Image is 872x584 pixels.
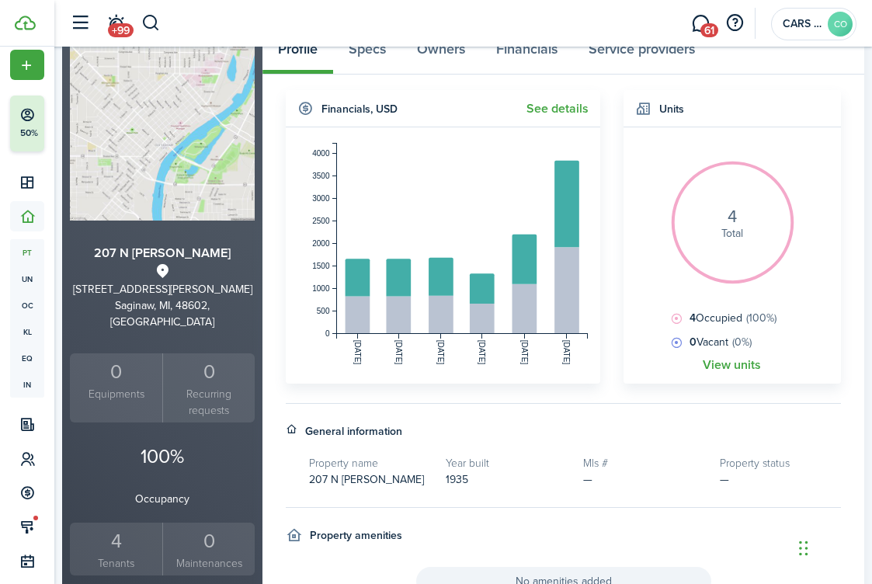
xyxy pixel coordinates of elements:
[333,28,401,74] a: Specs
[321,101,398,117] h4: Financials , USD
[700,23,718,37] span: 61
[703,358,761,372] a: View units
[167,527,251,556] div: 0
[478,340,486,365] tspan: [DATE]
[481,28,573,74] a: Financials
[70,36,255,221] img: Property avatar
[583,471,592,488] span: —
[686,334,752,350] span: Vacant
[783,19,822,30] span: CARS of Mid Michigan LLC
[309,455,430,471] h5: Property name
[325,329,330,338] tspan: 0
[309,471,424,488] span: 207 N [PERSON_NAME]
[10,371,44,398] a: in
[828,12,853,36] avatar-text: CO
[746,310,776,326] span: (100%)
[313,217,331,225] tspan: 2500
[690,310,696,326] b: 4
[162,353,255,423] a: 0 Recurring requests
[101,4,130,43] a: Notifications
[108,23,134,37] span: +99
[10,50,44,80] button: Open menu
[70,523,162,576] a: 4Tenants
[721,10,748,36] button: Open resource center
[690,334,697,350] b: 0
[583,455,704,471] h5: Mls #
[446,471,468,488] span: 1935
[167,357,251,387] div: 0
[10,266,44,292] a: un
[19,127,39,140] p: 50%
[686,310,776,326] span: Occupied
[74,527,158,556] div: 4
[720,471,729,488] span: —
[799,525,808,572] div: Drag
[794,509,872,584] iframe: Chat Widget
[65,9,95,38] button: Open sidebar
[10,239,44,266] a: pt
[70,353,162,423] a: 0Equipments
[728,208,737,225] i: 4
[659,101,684,117] h4: Units
[70,297,255,330] div: Saginaw, MI, 48602, [GEOGRAPHIC_DATA]
[313,172,331,180] tspan: 3500
[10,292,44,318] a: oc
[10,96,139,151] button: 50%
[317,307,330,315] tspan: 500
[167,386,251,419] small: Recurring requests
[563,340,571,365] tspan: [DATE]
[10,318,44,345] a: kl
[70,281,255,297] div: [STREET_ADDRESS][PERSON_NAME]
[721,225,743,242] span: Total
[437,340,446,365] tspan: [DATE]
[353,340,362,365] tspan: [DATE]
[313,194,331,203] tspan: 3000
[70,491,255,507] p: Occupancy
[313,284,331,293] tspan: 1000
[526,102,589,116] a: See details
[74,386,158,402] small: Equipments
[167,555,251,572] small: Maintenances
[313,239,331,248] tspan: 2000
[686,4,715,43] a: Messaging
[70,442,255,471] p: 100%
[305,423,402,440] h4: General information
[401,28,481,74] a: Owners
[310,527,402,544] h4: Property amenities
[70,244,255,263] h3: 207 N [PERSON_NAME]
[162,523,255,576] a: 0Maintenances
[10,345,44,371] a: eq
[313,262,331,270] tspan: 1500
[720,455,841,471] h5: Property status
[394,340,403,365] tspan: [DATE]
[141,10,161,36] button: Search
[732,334,752,350] span: (0%)
[520,340,529,365] tspan: [DATE]
[573,28,710,74] a: Service providers
[15,16,36,30] img: TenantCloud
[74,357,158,387] div: 0
[74,555,158,572] small: Tenants
[446,455,567,471] h5: Year built
[313,149,331,158] tspan: 4000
